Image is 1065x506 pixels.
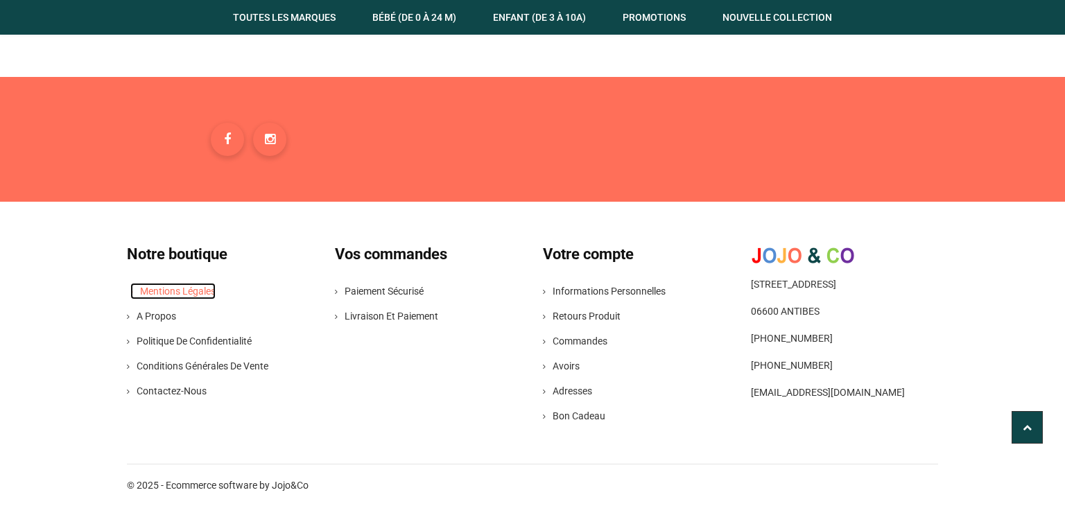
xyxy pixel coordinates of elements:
[127,383,207,399] a: Contactez-nous
[543,408,605,424] a: Bon cadeau
[127,358,268,374] a: Conditions Générales de Vente
[751,330,938,347] span: [PHONE_NUMBER]
[543,308,621,324] a: Retours produit
[130,283,216,299] a: Mentions légales
[751,303,938,320] span: 06600 ANTIBES
[127,333,252,349] a: Politique de confidentialité
[127,245,227,263] span: Notre boutique
[335,245,447,263] span: Vos commandes
[127,308,176,324] a: A propos
[751,276,938,293] span: [STREET_ADDRESS]
[543,245,634,263] span: Votre compte
[335,308,438,324] a: Livraison et paiement
[543,333,607,349] a: Commandes
[543,283,666,299] a: Informations personnelles
[127,480,309,491] span: © 2025 - Ecommerce software by Jojo&Co
[751,384,938,401] span: [EMAIL_ADDRESS][DOMAIN_NAME]
[751,357,938,374] span: [PHONE_NUMBER]
[543,383,592,399] a: Adresses
[543,358,580,374] a: Avoirs
[335,283,424,299] a: Paiement sécurisé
